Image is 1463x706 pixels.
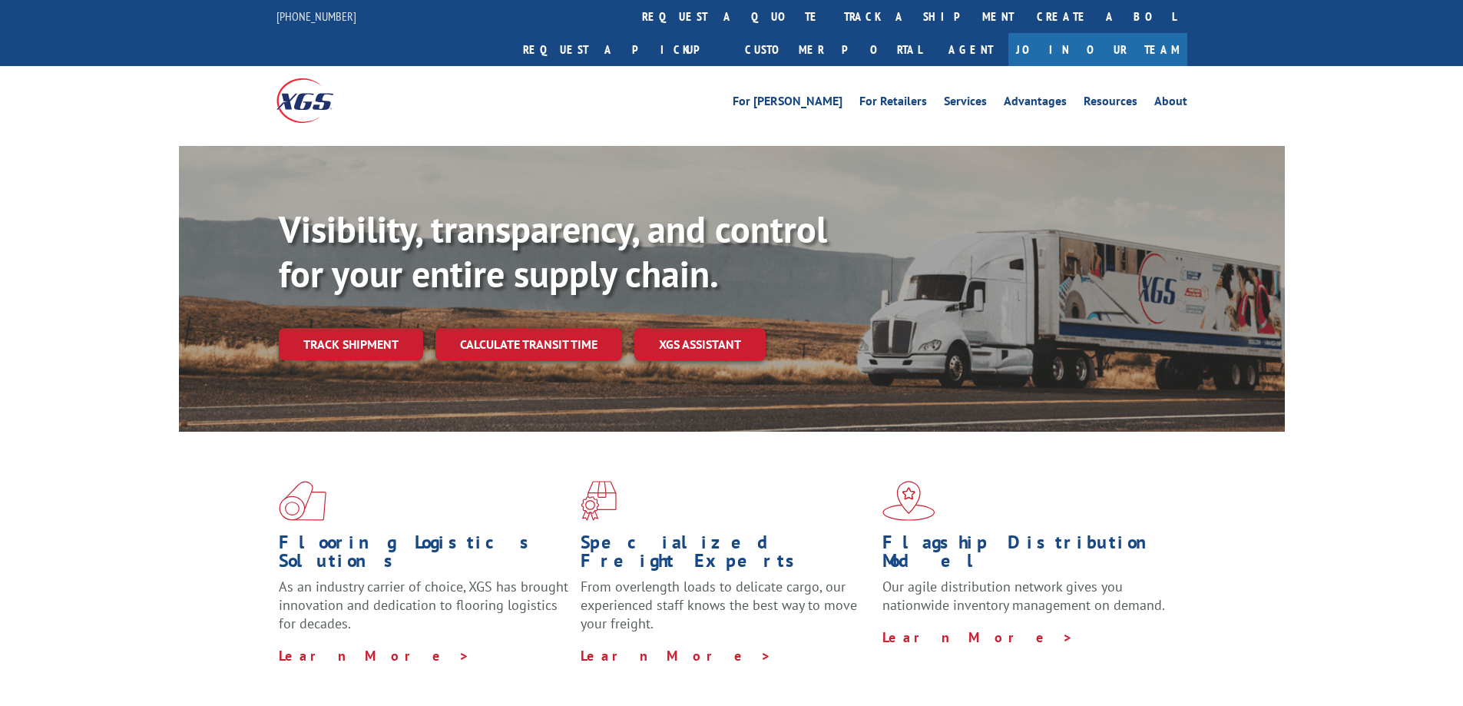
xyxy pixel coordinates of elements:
a: Advantages [1004,95,1067,112]
a: Learn More > [882,628,1074,646]
a: [PHONE_NUMBER] [276,8,356,24]
span: As an industry carrier of choice, XGS has brought innovation and dedication to flooring logistics... [279,578,568,632]
a: Agent [933,33,1008,66]
a: Learn More > [279,647,470,665]
h1: Flagship Distribution Model [882,533,1173,578]
a: Calculate transit time [435,328,622,361]
a: For [PERSON_NAME] [733,95,842,112]
span: Our agile distribution network gives you nationwide inventory management on demand. [882,578,1165,614]
a: Customer Portal [733,33,933,66]
p: From overlength loads to delicate cargo, our experienced staff knows the best way to move your fr... [581,578,871,646]
a: Resources [1084,95,1137,112]
a: XGS ASSISTANT [634,328,766,361]
a: Learn More > [581,647,772,665]
a: Request a pickup [511,33,733,66]
img: xgs-icon-focused-on-flooring-red [581,481,617,521]
a: Join Our Team [1008,33,1187,66]
a: For Retailers [859,95,927,112]
a: Services [944,95,987,112]
b: Visibility, transparency, and control for your entire supply chain. [279,205,827,297]
a: Track shipment [279,328,423,360]
img: xgs-icon-total-supply-chain-intelligence-red [279,481,326,521]
img: xgs-icon-flagship-distribution-model-red [882,481,935,521]
a: About [1154,95,1187,112]
h1: Flooring Logistics Solutions [279,533,569,578]
h1: Specialized Freight Experts [581,533,871,578]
